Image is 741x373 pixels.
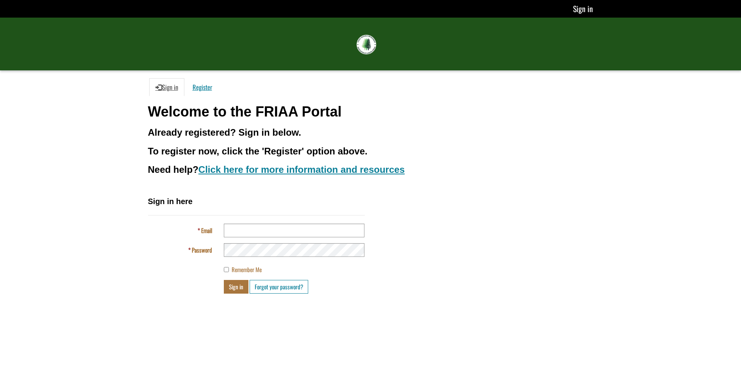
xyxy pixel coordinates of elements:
img: FRIAA Submissions Portal [357,35,376,54]
h3: To register now, click the 'Register' option above. [148,146,593,156]
h1: Welcome to the FRIAA Portal [148,104,593,120]
a: Sign in [149,78,184,96]
span: Email [201,226,212,235]
a: Sign in [573,3,593,14]
input: Remember Me [224,267,229,272]
span: Sign in here [148,197,193,206]
h3: Need help? [148,165,593,175]
a: Forgot your password? [250,280,308,294]
h3: Already registered? Sign in below. [148,127,593,138]
button: Sign in [224,280,248,294]
span: Password [192,246,212,254]
a: Click here for more information and resources [198,164,405,175]
a: Register [186,78,218,96]
span: Remember Me [232,265,262,274]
